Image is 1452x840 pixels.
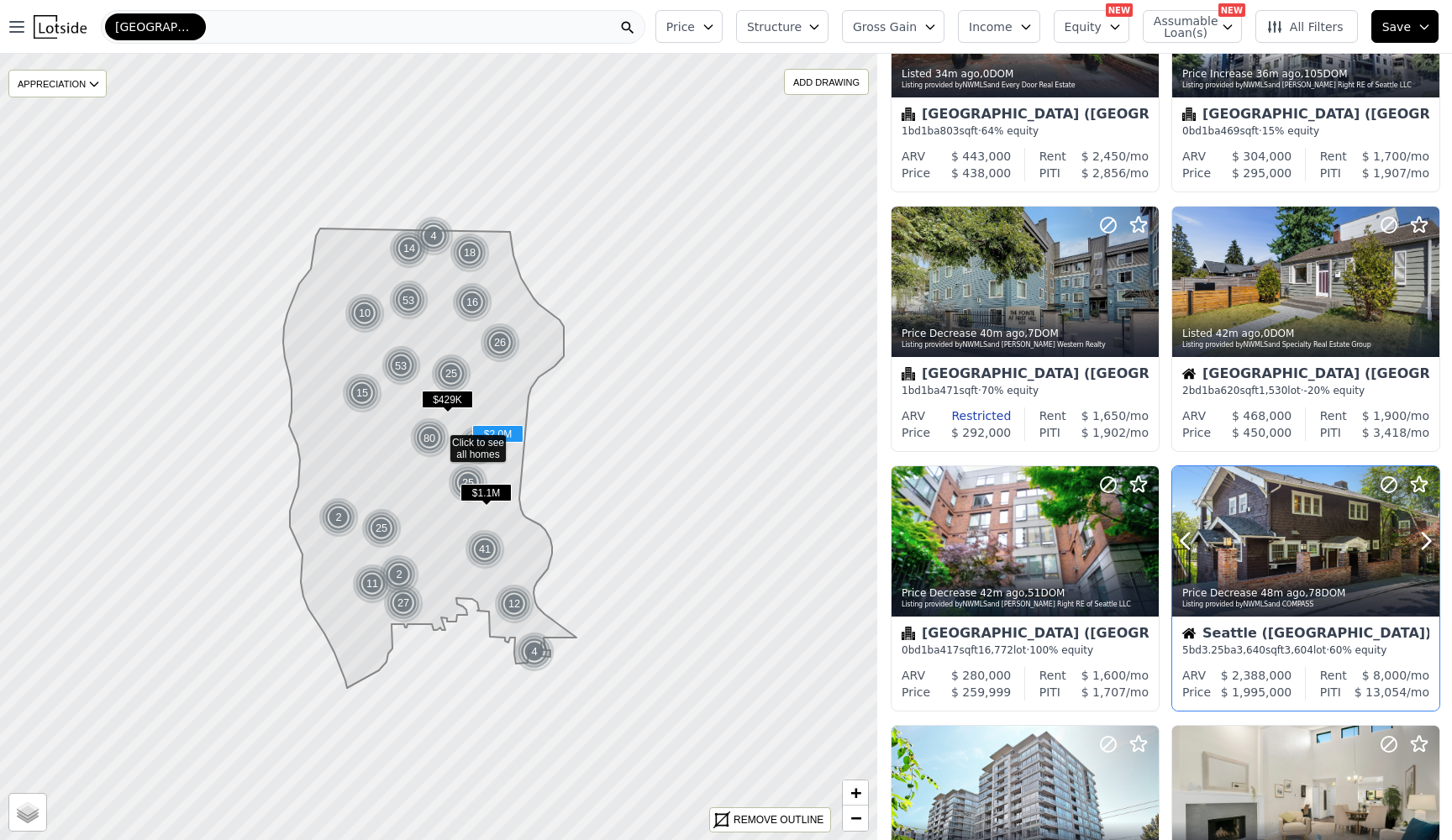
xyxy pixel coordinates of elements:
div: 25 [361,508,402,549]
span: All Filters [1266,18,1344,35]
div: ARV [1182,667,1206,684]
time: 2025-08-15 18:15 [1216,328,1260,339]
div: 2 [318,497,359,538]
div: 2 bd 1 ba sqft lot · -20% equity [1182,384,1429,397]
time: 2025-08-15 18:23 [935,68,980,80]
div: 1 bd 1 ba sqft · 70% equity [902,384,1149,397]
div: PITI [1039,424,1060,441]
button: Assumable Loan(s) [1143,10,1242,43]
img: Condominium [902,108,915,121]
button: Save [1371,10,1439,43]
div: ARV [902,667,925,684]
div: NEW [1218,3,1245,17]
div: ADD DRAWING [785,70,868,94]
div: Price Decrease , 78 DOM [1182,586,1431,600]
img: g2.png [387,279,431,322]
div: APPRECIATION [8,70,107,97]
span: $ 1,700 [1362,150,1407,163]
span: $ 13,054 [1355,685,1407,699]
span: 471 [940,385,960,396]
time: 2025-08-15 18:15 [980,587,1024,599]
div: Price [1182,165,1211,181]
span: $ 438,000 [951,166,1011,180]
img: g1.png [514,632,555,672]
div: 1 bd 1 ba sqft · 64% equity [902,124,1149,138]
span: $ 450,000 [1232,426,1292,439]
div: /mo [1066,148,1149,165]
div: /mo [1060,424,1149,441]
span: 417 [940,644,960,656]
div: 27 [383,583,423,623]
img: House [1182,367,1196,381]
span: Income [969,18,1013,35]
div: Rent [1320,407,1347,424]
div: Price [1182,424,1211,441]
span: 3,640 [1237,644,1265,656]
span: $429K [422,391,473,408]
span: $ 304,000 [1232,150,1292,163]
div: PITI [1320,684,1341,701]
div: $2.0M [472,425,523,449]
div: 53 [380,344,423,387]
div: /mo [1347,148,1429,165]
button: Gross Gain [842,10,944,43]
div: PITI [1320,424,1341,441]
img: g1.png [342,373,383,413]
div: 10 [345,293,385,333]
div: Price [1182,684,1211,701]
div: ARV [1182,407,1206,424]
div: 4 [514,632,555,672]
div: 25 [431,354,471,394]
a: Price Decrease 42m ago,51DOMListing provided byNWMLSand [PERSON_NAME] Right RE of Seattle LLCCond... [891,465,1158,711]
span: $ 2,388,000 [1221,669,1292,682]
span: Assumable Loan(s) [1154,15,1207,39]
span: 1,530 [1259,385,1287,396]
span: $ 1,600 [1081,669,1126,682]
a: Price Decrease 48m ago,78DOMListing provided byNWMLSand COMPASSHouseSeattle ([GEOGRAPHIC_DATA])5b... [1171,465,1439,711]
div: REMOVE OUTLINE [734,812,823,827]
div: Rent [1320,667,1347,684]
img: g1.png [448,463,489,503]
button: All Filters [1255,10,1358,43]
div: 16 [452,282,492,323]
span: $ 1,907 [1362,166,1407,180]
span: 469 [1221,125,1240,137]
div: /mo [1066,667,1149,684]
span: $2.0M [472,425,523,443]
div: /mo [1060,684,1149,701]
span: $ 292,000 [951,426,1011,439]
div: [GEOGRAPHIC_DATA] ([GEOGRAPHIC_DATA]) [902,108,1149,124]
img: g1.png [458,425,499,465]
div: Listing provided by NWMLS and Every Door Real Estate [902,81,1150,91]
img: g1.png [352,564,393,604]
div: 5 bd 3.25 ba sqft lot · 60% equity [1182,643,1429,657]
div: ARV [1182,148,1206,165]
img: g2.png [408,417,452,459]
img: Condominium [902,367,915,381]
div: [GEOGRAPHIC_DATA] ([GEOGRAPHIC_DATA]) [1182,108,1429,124]
div: /mo [1060,165,1149,181]
img: g1.png [389,228,430,269]
div: PITI [1039,165,1060,181]
span: Price [666,18,695,35]
img: Condominium [1182,108,1196,121]
button: Income [958,10,1040,43]
img: Lotside [34,15,87,39]
span: $ 259,999 [951,685,1011,699]
span: Structure [747,18,801,35]
span: Save [1382,18,1411,35]
div: 14 [389,228,429,269]
div: 12 [494,584,534,624]
div: [GEOGRAPHIC_DATA] ([GEOGRAPHIC_DATA]) [1182,367,1429,384]
div: Listed , 0 DOM [1182,327,1431,340]
img: Condominium [902,627,915,640]
span: + [850,782,861,803]
div: [GEOGRAPHIC_DATA] ([GEOGRAPHIC_DATA]) [902,627,1149,643]
img: g1.png [318,497,360,538]
time: 2025-08-15 18:21 [1256,68,1301,80]
div: 4 [413,216,454,256]
div: Listing provided by NWMLS and Specialty Real Estate Group [1182,340,1431,350]
div: PITI [1039,684,1060,701]
div: /mo [1066,407,1149,424]
a: Listed 42m ago,0DOMListing provided byNWMLSand Specialty Real Estate GroupHouse[GEOGRAPHIC_DATA] ... [1171,206,1439,452]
